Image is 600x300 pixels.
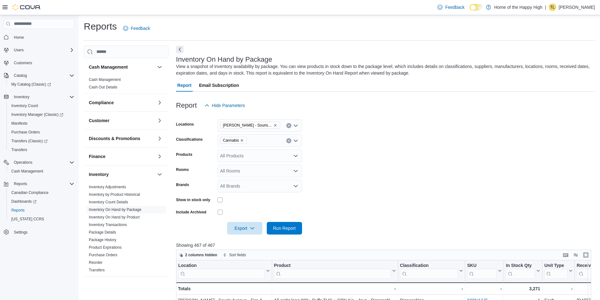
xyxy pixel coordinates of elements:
div: Totals [178,285,270,292]
span: 2 columns hidden [185,252,217,258]
span: Cannabis [223,137,239,144]
div: Unit Type [544,263,568,279]
div: - [400,285,463,292]
nav: Complex example [4,30,74,253]
span: TL [550,3,555,11]
a: Transfers (Classic) [6,137,77,145]
span: Dashboards [11,199,37,204]
span: Feedback [445,4,464,10]
a: Inventory Count Details [89,200,128,204]
span: Canadian Compliance [11,190,49,195]
button: Inventory [1,93,77,101]
span: Inventory Count [11,103,38,108]
button: Remove Cannabis from selection in this group [240,139,244,142]
span: Settings [11,228,74,236]
button: Customers [1,58,77,67]
span: Email Subscription [199,79,239,92]
label: Products [176,152,192,157]
button: Inventory [156,171,163,178]
button: Users [1,46,77,54]
button: Open list of options [293,138,298,143]
button: Customer [89,117,155,124]
p: [PERSON_NAME] [559,3,595,11]
span: Inventory [14,94,29,99]
button: Open list of options [293,153,298,158]
span: Purchase Orders [11,130,40,135]
h3: Loyalty [89,282,104,289]
button: Hide Parameters [202,99,248,112]
button: Transfers [6,145,77,154]
div: In Stock Qty [506,263,535,279]
div: - [274,285,396,292]
span: Transfers (Classic) [9,137,74,145]
p: Showing 467 of 467 [176,242,596,248]
button: Product [274,263,396,279]
span: Cash Management [9,167,74,175]
button: Export [227,222,262,235]
span: Transfers (Classic) [11,139,48,144]
a: Inventory by Product Historical [89,192,140,197]
button: Cash Management [156,63,163,71]
button: Catalog [11,72,29,79]
div: Inventory [84,183,169,276]
label: Include Archived [176,210,206,215]
span: Inventory Manager (Classic) [9,111,74,118]
a: Inventory Count [9,102,41,110]
button: Inventory [11,93,32,101]
span: Feedback [131,25,150,31]
span: Inventory Count Details [89,200,128,205]
button: Compliance [156,99,163,106]
span: Washington CCRS [9,215,74,223]
a: Home [11,34,26,41]
a: Dashboards [6,197,77,206]
button: Compliance [89,99,155,106]
span: Transfers [11,147,27,152]
h3: Finance [89,153,106,160]
a: My Catalog (Classic) [6,80,77,89]
button: Clear input [286,123,291,128]
a: Purchase Orders [89,253,117,257]
span: Sort fields [229,252,246,258]
span: Users [14,48,24,53]
a: Package Details [89,230,116,235]
span: Inventory Transactions [89,222,127,227]
label: Brands [176,182,189,187]
span: Estevan - Souris Avenue - Fire & Flower [220,122,280,129]
button: Canadian Compliance [6,188,77,197]
span: Reports [9,207,74,214]
a: Inventory On Hand by Package [89,207,141,212]
div: Location [178,263,265,279]
button: Operations [1,158,77,167]
button: Keyboard shortcuts [562,251,569,259]
button: Manifests [6,119,77,128]
button: Open list of options [293,168,298,173]
a: Transfers [9,146,30,154]
button: Cash Management [6,167,77,176]
button: Loyalty [156,282,163,289]
button: Reports [11,180,30,188]
a: My Catalog (Classic) [9,81,54,88]
a: Cash Management [89,77,121,82]
span: Report [177,79,191,92]
h3: Inventory On Hand by Package [176,56,272,63]
button: Open list of options [293,123,298,128]
span: Inventory On Hand by Product [89,215,140,220]
h3: Customer [89,117,109,124]
button: Enter fullscreen [582,251,590,259]
span: Cash Out Details [89,85,117,90]
button: Users [11,46,26,54]
button: Sort fields [220,251,249,259]
div: Cash Management [84,76,169,93]
span: Purchase Orders [9,128,74,136]
span: Dashboards [9,198,74,205]
a: Transfers [89,268,105,272]
button: Cash Management [89,64,155,70]
a: Cash Out Details [89,85,117,89]
span: Inventory Adjustments [89,184,126,190]
span: [US_STATE] CCRS [11,217,44,222]
span: Inventory On Hand by Package [89,207,141,212]
a: Reorder [89,260,102,265]
a: Dashboards [9,198,39,205]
